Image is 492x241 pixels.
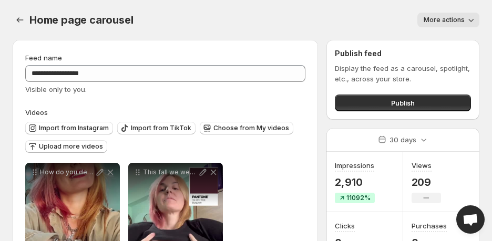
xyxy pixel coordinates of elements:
[412,160,432,171] h3: Views
[335,160,374,171] h3: Impressions
[335,176,375,188] p: 2,910
[213,124,289,132] span: Choose from My videos
[417,13,479,27] button: More actions
[39,124,109,132] span: Import from Instagram
[424,16,465,24] span: More actions
[143,168,198,176] p: This fall we wear wine Get cozy get ready get glam
[335,63,471,84] p: Display the feed as a carousel, spotlight, etc., across your store.
[389,134,416,145] p: 30 days
[39,142,103,151] span: Upload more videos
[25,54,62,62] span: Feed name
[40,168,95,176] p: How do you deal with travelling by plane ethnasia jewelryaddict jewelrylove bohostyle jwls layrin...
[29,14,133,26] span: Home page carousel
[335,221,355,231] h3: Clicks
[412,176,441,188] p: 209
[13,13,27,27] button: Settings
[391,98,415,108] span: Publish
[25,108,48,117] span: Videos
[200,122,293,134] button: Choose from My videos
[346,194,371,202] span: 11092%
[25,140,107,153] button: Upload more videos
[412,221,447,231] h3: Purchases
[25,122,113,134] button: Import from Instagram
[456,205,485,234] div: Open chat
[25,85,87,93] span: Visible only to you.
[335,48,471,59] h2: Publish feed
[335,95,471,111] button: Publish
[131,124,191,132] span: Import from TikTok
[117,122,196,134] button: Import from TikTok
